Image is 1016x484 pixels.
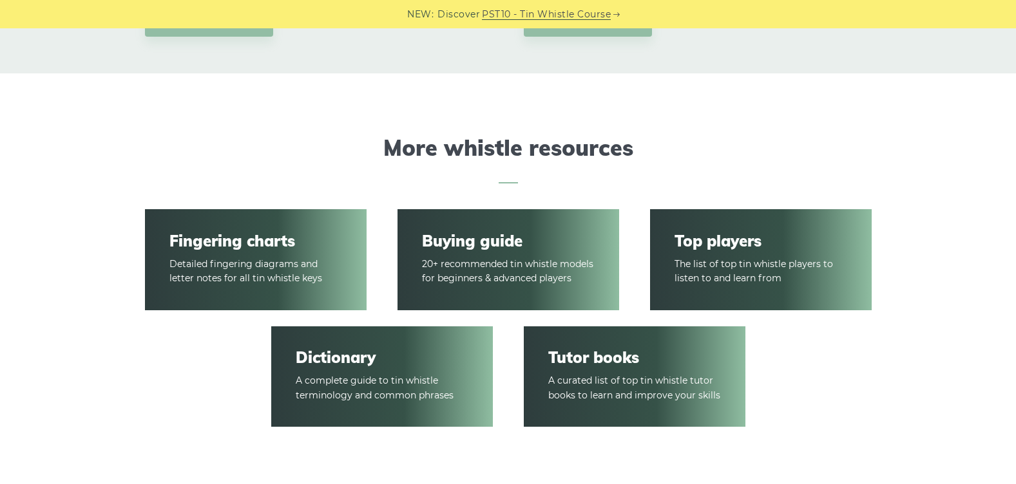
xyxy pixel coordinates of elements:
[169,232,341,250] a: Fingering charts
[548,348,720,367] a: Tutor books
[422,232,594,250] a: Buying guide
[296,348,468,367] a: Dictionary
[482,7,611,22] a: PST10 - Tin Whistle Course
[437,7,480,22] span: Discover
[407,7,434,22] span: NEW:
[675,232,847,250] a: Top players
[145,135,872,183] h2: More whistle resources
